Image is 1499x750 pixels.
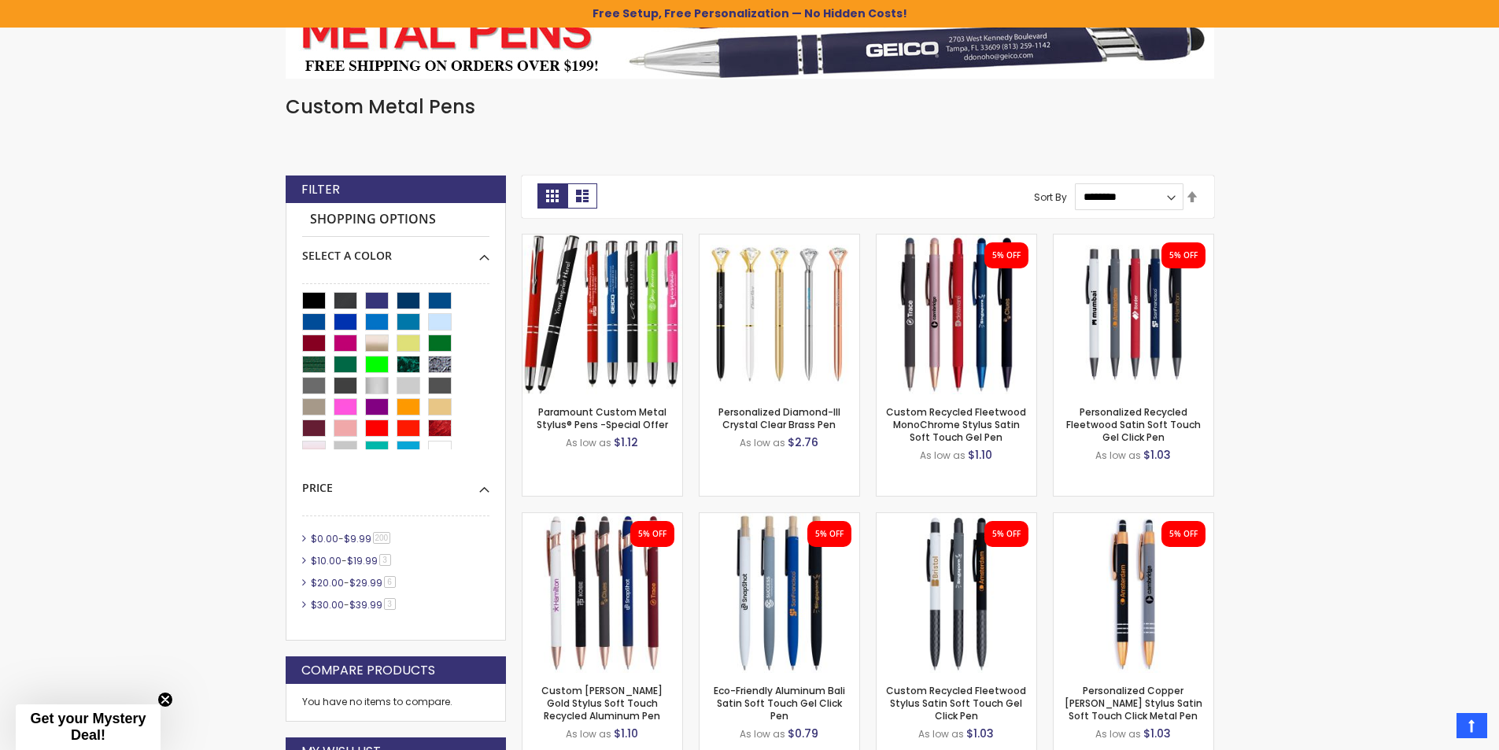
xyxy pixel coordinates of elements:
span: $1.12 [614,434,638,450]
strong: Compare Products [301,662,435,679]
a: $0.00-$9.99200 [307,532,397,545]
span: $1.03 [966,726,994,741]
a: Custom [PERSON_NAME] Gold Stylus Soft Touch Recycled Aluminum Pen [541,684,663,722]
a: $10.00-$19.993 [307,554,397,567]
span: $1.03 [1143,726,1171,741]
div: You have no items to compare. [286,684,506,721]
img: Personalized Copper Penny Stylus Satin Soft Touch Click Metal Pen [1054,513,1213,673]
div: 5% OFF [815,529,844,540]
span: 200 [373,532,391,544]
span: $19.99 [347,554,378,567]
img: Custom Lexi Rose Gold Stylus Soft Touch Recycled Aluminum Pen [522,513,682,673]
img: Custom Recycled Fleetwood MonoChrome Stylus Satin Soft Touch Gel Pen [877,235,1036,394]
span: Get your Mystery Deal! [30,711,146,743]
span: $1.03 [1143,447,1171,463]
span: $10.00 [311,554,342,567]
img: Personalized Diamond-III Crystal Clear Brass Pen [700,235,859,394]
a: Custom Recycled Fleetwood Stylus Satin Soft Touch Gel Click Pen [886,684,1026,722]
span: As low as [566,436,611,449]
span: 6 [384,576,396,588]
span: $9.99 [344,532,371,545]
div: Select A Color [302,237,489,264]
strong: Shopping Options [302,203,489,237]
span: $39.99 [349,598,382,611]
a: Custom Recycled Fleetwood Stylus Satin Soft Touch Gel Click Pen [877,512,1036,526]
div: 5% OFF [1169,529,1198,540]
a: Personalized Copper [PERSON_NAME] Stylus Satin Soft Touch Click Metal Pen [1065,684,1202,722]
a: Custom Lexi Rose Gold Stylus Soft Touch Recycled Aluminum Pen [522,512,682,526]
img: Personalized Recycled Fleetwood Satin Soft Touch Gel Click Pen [1054,235,1213,394]
a: $30.00-$39.993 [307,598,401,611]
span: $1.10 [614,726,638,741]
a: Personalized Diamond-III Crystal Clear Brass Pen [718,405,840,431]
div: Price [302,469,489,496]
span: $30.00 [311,598,344,611]
span: As low as [1095,727,1141,741]
div: 5% OFF [992,529,1021,540]
span: $2.76 [788,434,818,450]
a: Custom Recycled Fleetwood MonoChrome Stylus Satin Soft Touch Gel Pen [886,405,1026,444]
a: Paramount Custom Metal Stylus® Pens -Special Offer [537,405,668,431]
a: Personalized Recycled Fleetwood Satin Soft Touch Gel Click Pen [1066,405,1201,444]
span: $20.00 [311,576,344,589]
h1: Custom Metal Pens [286,94,1214,120]
span: $0.00 [311,532,338,545]
div: 5% OFF [992,250,1021,261]
a: Personalized Recycled Fleetwood Satin Soft Touch Gel Click Pen [1054,234,1213,247]
span: As low as [740,727,785,741]
span: As low as [566,727,611,741]
span: $29.99 [349,576,382,589]
div: 5% OFF [1169,250,1198,261]
a: $20.00-$29.996 [307,576,401,589]
a: Paramount Custom Metal Stylus® Pens -Special Offer [522,234,682,247]
a: Eco-Friendly Aluminum Bali Satin Soft Touch Gel Click Pen [700,512,859,526]
span: As low as [740,436,785,449]
a: Personalized Diamond-III Crystal Clear Brass Pen [700,234,859,247]
span: As low as [918,727,964,741]
span: 3 [379,554,391,566]
img: Custom Recycled Fleetwood Stylus Satin Soft Touch Gel Click Pen [877,513,1036,673]
span: As low as [920,449,965,462]
strong: Filter [301,181,340,198]
a: Custom Recycled Fleetwood MonoChrome Stylus Satin Soft Touch Gel Pen [877,234,1036,247]
span: As low as [1095,449,1141,462]
img: Eco-Friendly Aluminum Bali Satin Soft Touch Gel Click Pen [700,513,859,673]
div: Get your Mystery Deal!Close teaser [16,704,161,750]
a: Personalized Copper Penny Stylus Satin Soft Touch Click Metal Pen [1054,512,1213,526]
div: 5% OFF [638,529,666,540]
label: Sort By [1034,190,1067,203]
iframe: Google Customer Reviews [1369,708,1499,750]
strong: Grid [537,183,567,209]
span: $1.10 [968,447,992,463]
button: Close teaser [157,692,173,708]
span: 3 [384,598,396,610]
span: $0.79 [788,726,818,741]
a: Eco-Friendly Aluminum Bali Satin Soft Touch Gel Click Pen [714,684,845,722]
img: Paramount Custom Metal Stylus® Pens -Special Offer [522,235,682,394]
